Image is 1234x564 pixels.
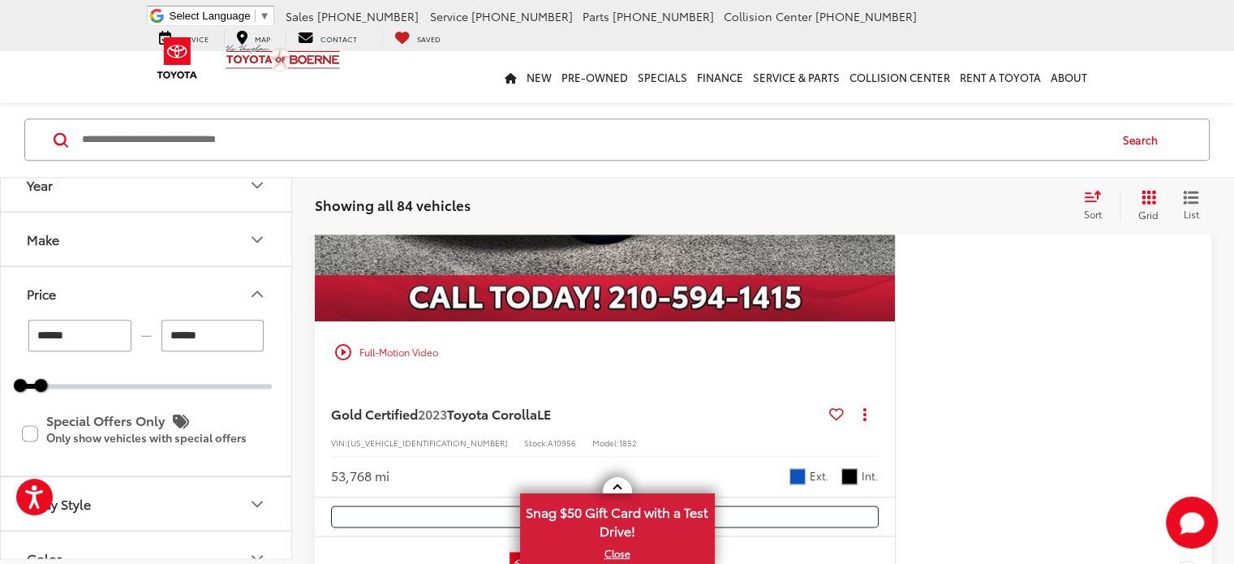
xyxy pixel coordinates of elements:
[255,10,256,22] span: ​
[247,494,267,514] div: Body Style
[417,33,441,44] span: Saved
[315,195,471,214] span: Showing all 84 vehicles
[862,468,879,484] span: Int.
[1,159,293,212] button: YearYear
[522,51,557,103] a: New
[692,51,748,103] a: Finance
[1107,119,1181,160] button: Search
[619,437,637,449] span: 1852
[524,437,548,449] span: Stock:
[1046,51,1092,103] a: About
[347,437,508,449] span: [US_VEHICLE_IDENTIFICATION_NUMBER]
[247,175,267,195] div: Year
[161,321,264,352] input: maximum Buy price
[331,404,418,423] span: Gold Certified
[522,495,713,545] span: Snag $50 Gift Card with a Test Drive!
[225,44,341,72] img: Vic Vaughan Toyota of Boerne
[331,437,347,449] span: VIN:
[850,399,879,428] button: Actions
[170,10,270,22] a: Select Language​
[247,230,267,249] div: Make
[1171,189,1211,222] button: List View
[724,8,812,24] span: Collision Center
[1166,497,1218,549] button: Toggle Chat Window
[1,213,293,266] button: MakeMake
[418,404,447,423] span: 2023
[1,268,293,321] button: PricePrice
[583,8,609,24] span: Parts
[613,8,714,24] span: [PHONE_NUMBER]
[500,51,522,103] a: Home
[810,468,829,484] span: Ext.
[447,404,537,423] span: Toyota Corolla
[748,51,845,103] a: Service & Parts: Opens in a new tab
[557,51,633,103] a: Pre-Owned
[1183,207,1199,221] span: List
[1076,189,1120,222] button: Select sort value
[789,468,806,484] span: Blue
[286,8,314,24] span: Sales
[955,51,1046,103] a: Rent a Toyota
[247,284,267,304] div: Price
[170,10,251,22] span: Select Language
[845,51,955,103] a: Collision Center
[147,32,208,84] img: Toyota
[27,497,91,512] div: Body Style
[1,478,293,531] button: Body StyleBody Style
[592,437,619,449] span: Model:
[224,29,282,45] a: Map
[27,232,59,248] div: Make
[22,407,270,460] label: Special Offers Only
[382,29,453,45] a: My Saved Vehicles
[841,468,858,484] span: Black
[548,437,576,449] span: A10956
[471,8,573,24] span: [PHONE_NUMBER]
[27,178,53,193] div: Year
[537,404,551,423] span: LE
[286,29,369,45] a: Contact
[1120,189,1171,222] button: Grid View
[317,8,419,24] span: [PHONE_NUMBER]
[260,10,270,22] span: ▼
[633,51,692,103] a: Specials
[1084,207,1102,221] span: Sort
[28,321,131,352] input: minimum Buy price
[331,467,389,485] div: 53,768 mi
[1166,497,1218,549] svg: Start Chat
[147,29,221,45] a: Service
[136,329,157,343] span: —
[430,8,468,24] span: Service
[46,433,270,444] p: Only show vehicles with special offers
[80,120,1107,159] input: Search by Make, Model, or Keyword
[331,506,879,527] button: Comments
[1138,208,1159,222] span: Grid
[862,407,866,420] span: dropdown dots
[27,286,56,302] div: Price
[815,8,917,24] span: [PHONE_NUMBER]
[331,405,823,423] a: Gold Certified2023Toyota CorollaLE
